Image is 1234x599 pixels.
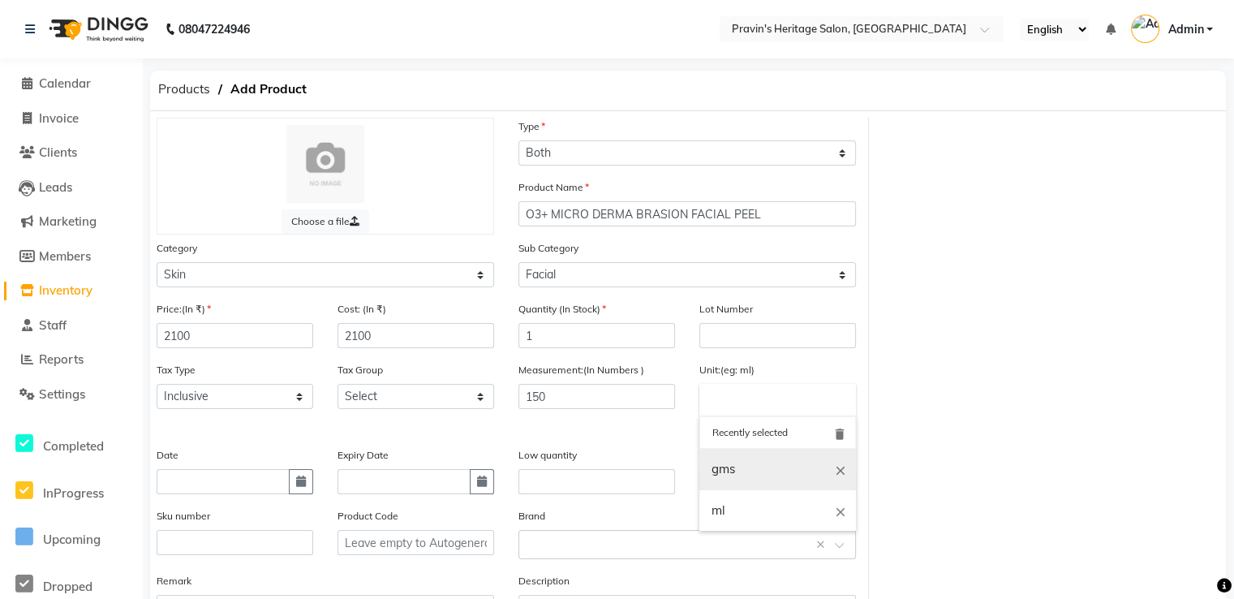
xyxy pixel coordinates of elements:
span: Upcoming [43,532,101,547]
span: Inventory [39,282,92,298]
a: Reports [4,351,138,369]
img: Admin [1131,15,1159,43]
span: InProgress [43,485,104,501]
span: Clients [39,144,77,160]
a: Leads [4,179,138,197]
a: gms [699,449,856,490]
i: Delete [832,426,847,441]
a: Settings [4,386,138,404]
span: Members [39,248,91,264]
a: Invoice [4,110,138,128]
span: Completed [43,438,104,454]
b: 08047224946 [178,6,250,52]
a: Marketing [4,213,138,231]
a: Inventory [4,282,138,300]
span: Settings [39,386,85,402]
span: Marketing [39,213,97,229]
a: ml [699,490,856,532]
span: Staff [39,317,67,333]
span: Invoice [39,110,79,126]
span: Calendar [39,75,91,91]
i: Close [833,504,848,519]
i: Close [833,463,848,478]
a: Calendar [4,75,138,93]
span: Leads [39,179,72,195]
span: Reports [39,351,84,367]
span: Dropped [43,579,92,594]
a: Staff [4,317,138,335]
a: Clients [4,144,138,162]
span: Admin [1167,21,1203,38]
a: Members [4,248,138,266]
div: Recently selected [712,425,843,440]
img: logo [41,6,153,52]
